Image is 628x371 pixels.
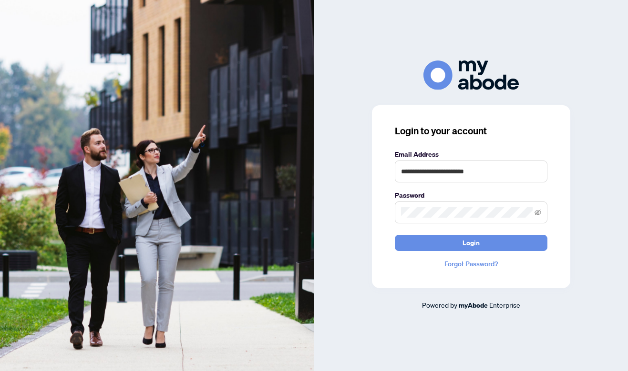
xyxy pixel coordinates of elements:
[395,124,547,138] h3: Login to your account
[395,149,547,160] label: Email Address
[535,209,541,216] span: eye-invisible
[459,300,488,311] a: myAbode
[422,301,457,309] span: Powered by
[423,60,519,90] img: ma-logo
[463,235,480,251] span: Login
[395,259,547,269] a: Forgot Password?
[395,235,547,251] button: Login
[489,301,520,309] span: Enterprise
[395,190,547,201] label: Password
